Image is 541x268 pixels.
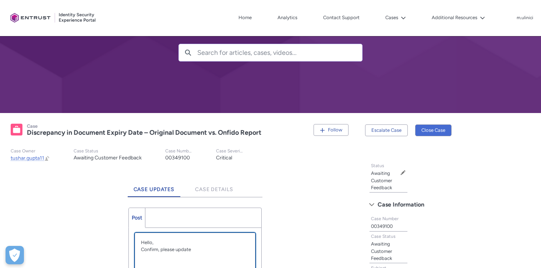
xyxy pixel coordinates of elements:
span: Case Information [378,199,424,210]
span: tushar.gupta11 [11,155,44,161]
a: Case Updates [128,177,181,197]
input: Search for articles, cases, videos... [197,44,362,61]
p: m.ulinici [517,15,533,21]
span: Follow [328,127,342,133]
p: Case Status [74,148,142,154]
lightning-formatted-text: 00349100 [165,155,190,161]
button: Additional Resources [430,12,487,23]
button: Search [179,44,197,61]
span: Case Updates [134,186,175,193]
iframe: Qualified Messenger [410,98,541,268]
button: Cases [383,12,408,23]
p: Case Owner [11,148,50,154]
p: Case Number [165,148,192,154]
button: Escalate Case [365,124,408,136]
a: Home [237,12,254,23]
span: Case Number [371,216,399,221]
records-entity-label: Case [27,123,38,129]
a: Contact Support [321,12,361,23]
span: Post [132,215,142,221]
button: Follow [314,124,349,136]
a: Post [129,208,145,228]
lightning-formatted-text: Awaiting Customer Feedback [371,170,392,190]
p: Confirm, please update [141,246,250,253]
span: Case Status [371,234,396,239]
button: Open Preferences [6,246,24,264]
button: Change Owner [44,155,50,161]
lightning-formatted-text: Awaiting Customer Feedback [74,155,142,161]
button: Edit Status [400,170,406,176]
button: User Profile m.ulinici [516,14,534,21]
div: Cookie Preferences [6,246,24,264]
p: Case Severity [216,148,243,154]
lightning-formatted-text: 00349100 [371,223,393,229]
lightning-formatted-text: Awaiting Customer Feedback [371,241,392,261]
lightning-formatted-text: Discrepancy in Document Expiry Date – Original Document vs. Onfido Report [27,128,261,137]
a: Case Details [189,177,239,197]
span: Status [371,163,384,168]
span: Case Details [195,186,233,193]
a: Analytics, opens in new tab [276,12,299,23]
p: Hello, [141,239,250,246]
lightning-formatted-text: Critical [216,155,232,161]
button: Case Information [365,199,459,211]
